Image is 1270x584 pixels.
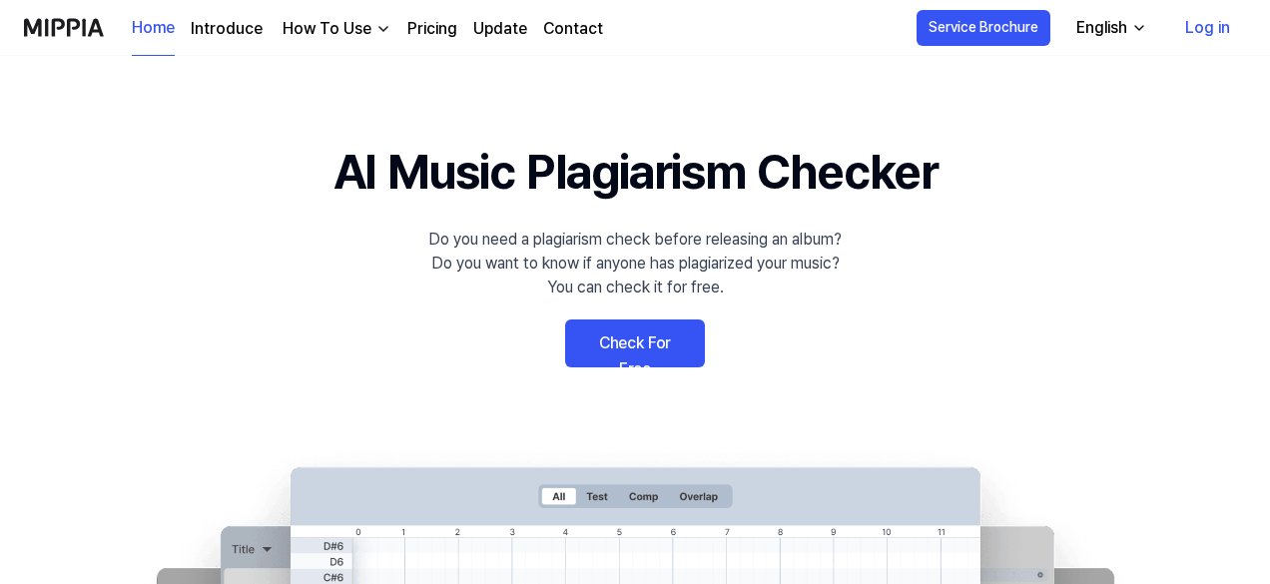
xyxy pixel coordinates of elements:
div: English [1072,16,1131,40]
a: Home [132,1,175,56]
a: Pricing [407,17,457,41]
a: Check For Free [565,319,705,367]
div: Do you need a plagiarism check before releasing an album? Do you want to know if anyone has plagi... [428,228,842,299]
a: Introduce [191,17,263,41]
img: down [375,21,391,37]
div: How To Use [279,17,375,41]
button: Service Brochure [917,10,1050,46]
a: Update [473,17,527,41]
h1: AI Music Plagiarism Checker [333,136,938,208]
button: How To Use [279,17,391,41]
a: Contact [543,17,603,41]
button: English [1060,8,1159,48]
